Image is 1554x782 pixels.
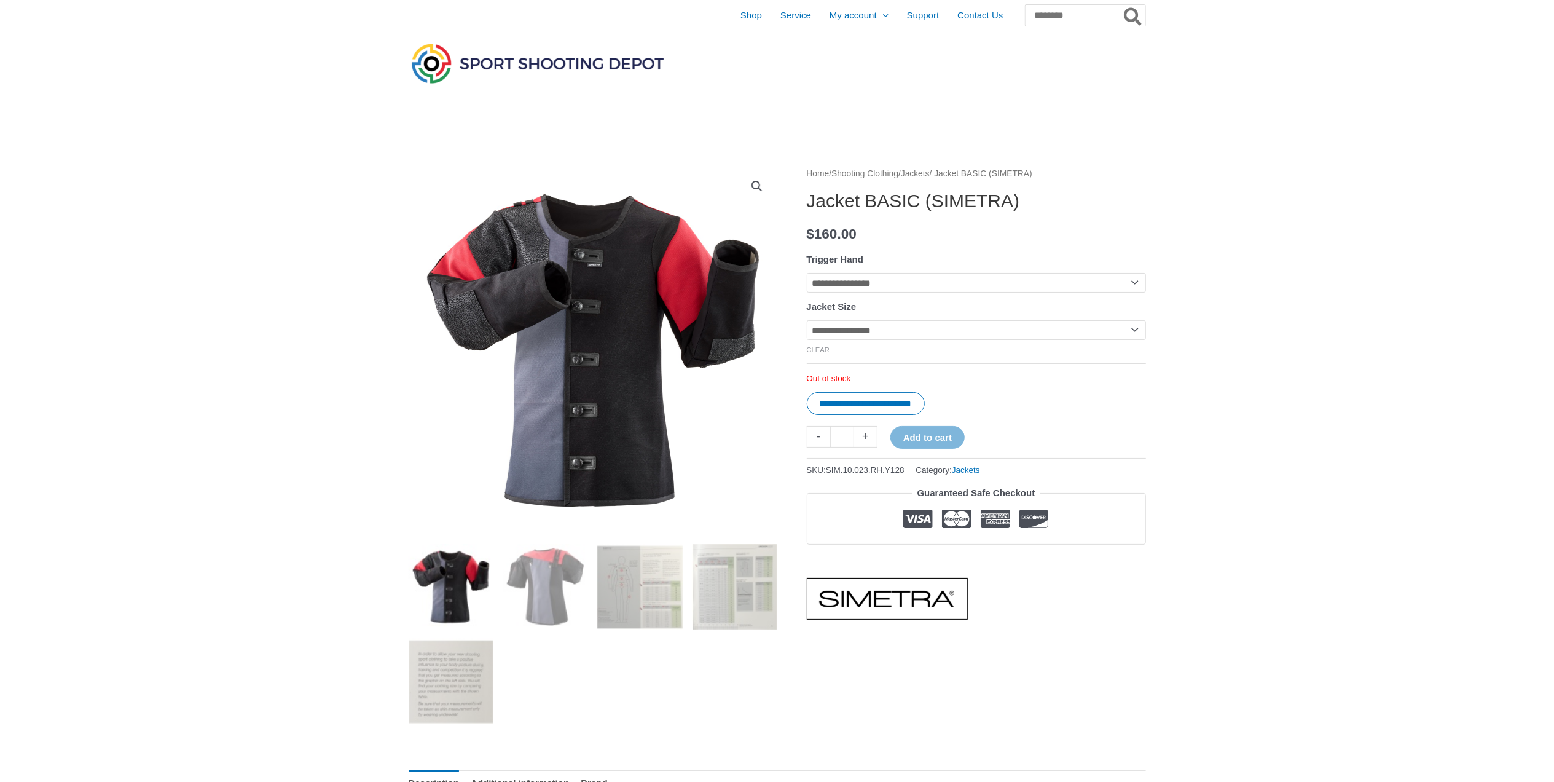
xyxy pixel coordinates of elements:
a: Jackets [952,465,980,475]
img: Jacket BASIC (SIMETRA) - Image 4 [692,544,777,630]
button: Add to cart [890,426,965,449]
bdi: 160.00 [807,226,857,242]
h1: Jacket BASIC (SIMETRA) [807,190,1146,212]
a: + [854,426,877,448]
a: - [807,426,830,448]
img: Jacket BASIC (SIMETRA) - Image 2 [503,544,588,630]
a: Shooting Clothing [831,169,898,178]
img: Jacket BASIC (SIMETRA) - Image 5 [409,639,494,724]
label: Jacket Size [807,301,857,312]
input: Product quantity [830,426,854,448]
legend: Guaranteed Safe Checkout [912,484,1040,502]
img: Sport Shooting Depot [409,41,667,86]
p: Out of stock [807,373,1146,384]
a: SIMETRA [807,578,968,620]
nav: Breadcrumb [807,166,1146,182]
span: SKU: [807,462,905,478]
a: Home [807,169,830,178]
a: Clear options [807,346,830,353]
img: Jacket BASIC [409,544,494,630]
span: Category: [916,462,979,478]
button: Search [1121,5,1145,26]
span: SIM.10.023.RH.Y128 [826,465,905,475]
a: Jackets [901,169,930,178]
a: View full-screen image gallery [746,175,768,197]
img: Jacket BASIC (SIMETRA) - Image 3 [597,544,683,630]
iframe: Customer reviews powered by Trustpilot [807,554,1146,569]
label: Trigger Hand [807,254,864,264]
span: $ [807,226,815,242]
